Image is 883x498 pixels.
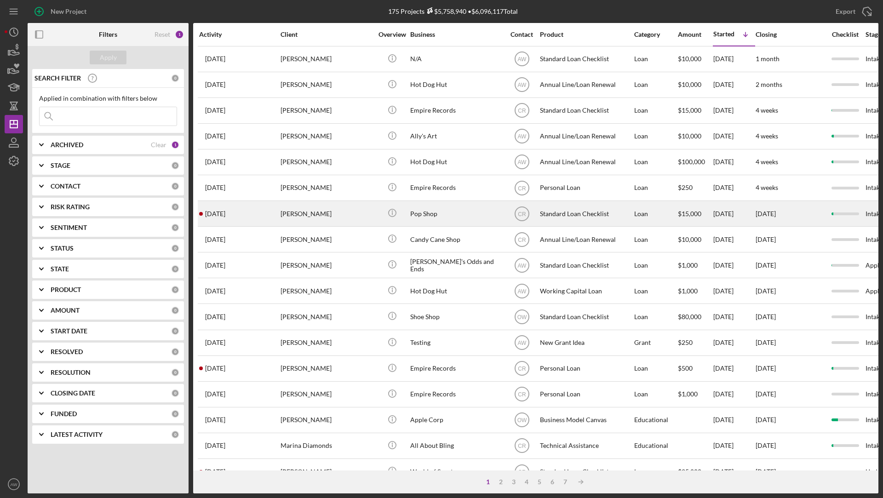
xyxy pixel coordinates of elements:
time: [DATE] [756,210,776,218]
div: Hot Dog Hut [410,73,502,97]
div: Apple Corp [410,408,502,432]
div: Reset [155,31,170,38]
div: Working Capital Loan [540,279,632,303]
div: 0 [171,203,179,211]
div: [PERSON_NAME] [281,408,373,432]
div: [PERSON_NAME] [281,459,373,484]
text: CR [518,469,526,475]
b: PRODUCT [51,286,81,293]
div: Standard Loan Checklist [540,304,632,329]
div: [DATE] [713,459,755,484]
span: $15,000 [678,106,701,114]
div: [DATE] [713,47,755,71]
div: 0 [171,223,179,232]
div: [DATE] [713,227,755,252]
text: CR [518,108,526,114]
div: [DATE] [713,279,755,303]
time: 2025-08-15 17:01 [205,468,225,475]
div: [PERSON_NAME] [281,73,373,97]
div: Personal Loan [540,176,632,200]
div: [DATE] [713,176,755,200]
div: [PERSON_NAME] [281,279,373,303]
time: 2025-05-22 18:42 [205,390,225,398]
div: 0 [171,265,179,273]
div: Loan [634,304,677,329]
time: 2025-06-18 19:47 [205,313,225,321]
div: Loan [634,98,677,123]
div: Applied in combination with filters below [39,95,177,102]
div: All About Bling [410,434,502,458]
time: [DATE] [756,416,776,424]
span: $100,000 [678,158,705,166]
text: CR [518,211,526,217]
div: [DATE] [713,356,755,381]
div: Loan [634,150,677,174]
time: 2025-05-08 23:27 [205,442,225,449]
div: 1 [482,478,494,486]
time: 2025-07-25 23:25 [205,210,225,218]
div: [DATE] [713,150,755,174]
div: 0 [171,327,179,335]
div: Personal Loan [540,356,632,381]
div: Business Model Canvas [540,408,632,432]
div: [PERSON_NAME] [281,98,373,123]
button: Export [826,2,878,21]
div: 0 [171,306,179,315]
div: Contact [505,31,539,38]
div: 0 [171,368,179,377]
div: [PERSON_NAME]'s Odds and Ends [410,253,502,277]
div: Marina Diamonds [281,434,373,458]
b: AMOUNT [51,307,80,314]
time: 4 weeks [756,183,778,191]
div: 0 [171,244,179,252]
div: $5,758,940 [424,7,466,15]
div: [PERSON_NAME] [281,47,373,71]
time: [DATE] [756,313,776,321]
div: [DATE] [713,382,755,406]
div: 0 [171,430,179,439]
div: Pop Shop [410,201,502,226]
div: Empire Records [410,98,502,123]
time: 2025-05-09 14:48 [205,262,225,269]
div: Empire Records [410,382,502,406]
div: 4 [520,478,533,486]
time: [DATE] [756,261,776,269]
div: Loan [634,47,677,71]
div: Shoe Shop [410,304,502,329]
text: OW [517,417,527,424]
div: Educational [634,434,677,458]
div: Product [540,31,632,38]
div: Loan [634,253,677,277]
text: AW [517,340,527,346]
time: [DATE] [756,468,776,475]
time: 2025-08-04 20:20 [205,158,225,166]
div: [PERSON_NAME] [281,356,373,381]
div: 2 [494,478,507,486]
div: Export [836,2,855,21]
text: OW [517,314,527,321]
div: Checklist [826,31,865,38]
div: [PERSON_NAME] [281,150,373,174]
time: [DATE] [756,364,776,372]
div: Standard Loan Checklist [540,253,632,277]
time: [DATE] [756,338,776,346]
b: CLOSING DATE [51,389,95,397]
b: START DATE [51,327,87,335]
div: 0 [171,161,179,170]
div: Standard Loan Checklist [540,459,632,484]
span: $1,000 [678,287,698,295]
time: 4 weeks [756,132,778,140]
div: 1 [175,30,184,39]
time: 2025-09-05 19:31 [205,55,225,63]
div: Empire Records [410,356,502,381]
div: Overview [375,31,409,38]
b: RESOLUTION [51,369,91,376]
div: [DATE] [713,408,755,432]
div: Standard Loan Checklist [540,47,632,71]
div: Loan [634,356,677,381]
div: Amount [678,31,712,38]
span: $80,000 [678,313,701,321]
div: [DATE] [713,304,755,329]
div: Standard Loan Checklist [540,201,632,226]
button: Apply [90,51,126,64]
